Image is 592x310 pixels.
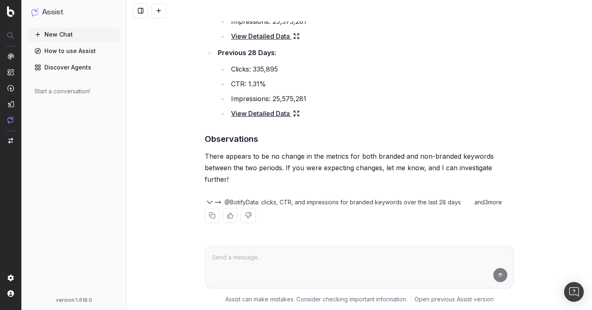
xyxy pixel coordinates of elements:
p: Assist can make mistakes. Consider checking important information. [225,295,407,303]
img: Setting [7,275,14,281]
a: Discover Agents [28,61,120,74]
button: @BotifyData: clicks, CTR, and impressions for branded keywords over the last 28 days [215,198,471,206]
img: Switch project [8,138,13,143]
button: Assist [31,7,116,18]
div: Start a conversation! [35,87,113,95]
h3: Observations [205,132,514,146]
li: Clicks: 335,895 [229,63,514,75]
a: View Detailed Data [231,108,300,119]
li: Impressions: 25,575,281 [229,16,514,27]
img: Assist [31,8,39,16]
li: Impressions: 25,575,281 [229,93,514,104]
a: How to use Assist [28,44,120,58]
img: Assist [7,116,14,123]
div: Open Intercom Messenger [564,282,584,302]
img: My account [7,290,14,297]
img: Studio [7,101,14,107]
a: View Detailed Data [231,30,300,42]
img: Analytics [7,53,14,60]
strong: Previous 28 Days [218,49,275,57]
img: Botify logo [7,6,14,17]
img: Intelligence [7,69,14,76]
img: Activation [7,85,14,92]
div: version: 1.618.0 [31,297,116,303]
a: Open previous Assist version [414,295,494,303]
li: : [215,47,514,119]
button: New Chat [28,28,120,41]
div: and 3 more [471,198,510,206]
li: CTR: 1.31% [229,78,514,90]
p: There appears to be no change in the metrics for both branded and non-branded keywords between th... [205,150,514,185]
h1: Assist [42,7,63,18]
span: @BotifyData: clicks, CTR, and impressions for branded keywords over the last 28 days [224,198,461,206]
